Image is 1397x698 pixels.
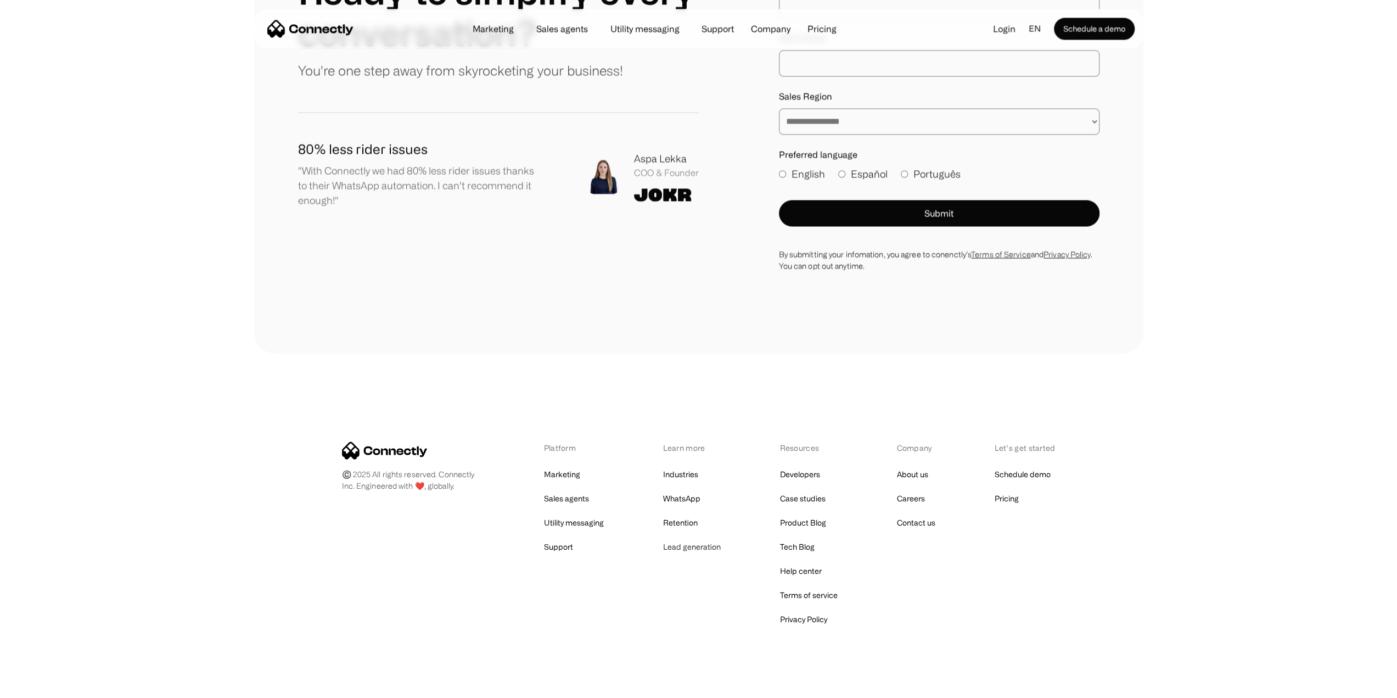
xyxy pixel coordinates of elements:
[779,490,825,506] a: Case studies
[779,200,1099,226] button: Submit
[663,515,697,530] a: Retention
[994,490,1018,506] a: Pricing
[1043,250,1090,258] a: Privacy Policy
[543,515,603,530] a: Utility messaging
[779,148,1099,161] label: Preferred language
[779,587,837,602] a: Terms of service
[693,24,743,33] a: Support
[543,442,603,453] div: Platform
[543,466,580,482] a: Marketing
[22,679,66,694] ul: Language list
[994,466,1050,482] a: Schedule demo
[779,515,826,530] a: Product Blog
[779,539,814,554] a: Tech Blog
[896,466,928,482] a: About us
[11,678,66,694] aside: Language selected: English
[901,166,961,181] label: Português
[634,166,699,179] div: COO & Founder
[663,466,698,482] a: Industries
[779,466,820,482] a: Developers
[901,170,908,177] input: Português
[779,166,825,181] label: English
[663,442,720,453] div: Learn more
[984,20,1024,37] a: Login
[634,151,699,166] div: Aspa Lekka
[779,248,1099,271] div: By submitting your infomation, you agree to conenctly’s and . You can opt out anytime.
[543,539,573,554] a: Support
[751,21,790,36] div: Company
[464,24,523,33] a: Marketing
[602,24,688,33] a: Utility messaging
[779,90,1099,103] label: Sales Region
[779,611,827,627] a: Privacy Policy
[971,250,1031,258] a: Terms of Service
[896,515,935,530] a: Contact us
[1029,20,1041,37] div: en
[779,442,837,453] div: Resources
[838,166,888,181] label: Español
[543,490,588,506] a: Sales agents
[838,170,845,177] input: Español
[1024,20,1054,37] div: en
[779,170,786,177] input: English
[1054,18,1135,40] a: Schedule a demo
[799,24,845,33] a: Pricing
[298,60,623,80] p: You're one step away from skyrocketing your business!
[298,139,538,159] h1: 80% less rider issues
[663,490,700,506] a: WhatsApp
[748,21,794,36] div: Company
[779,563,821,578] a: Help center
[298,163,538,208] p: "With Connectly we had 80% less rider issues thanks to their WhatsApp automation. I can't recomme...
[663,539,720,554] a: Lead generation
[896,490,924,506] a: Careers
[896,442,935,453] div: Company
[528,24,597,33] a: Sales agents
[994,442,1055,453] div: Let’s get started
[267,20,354,37] a: home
